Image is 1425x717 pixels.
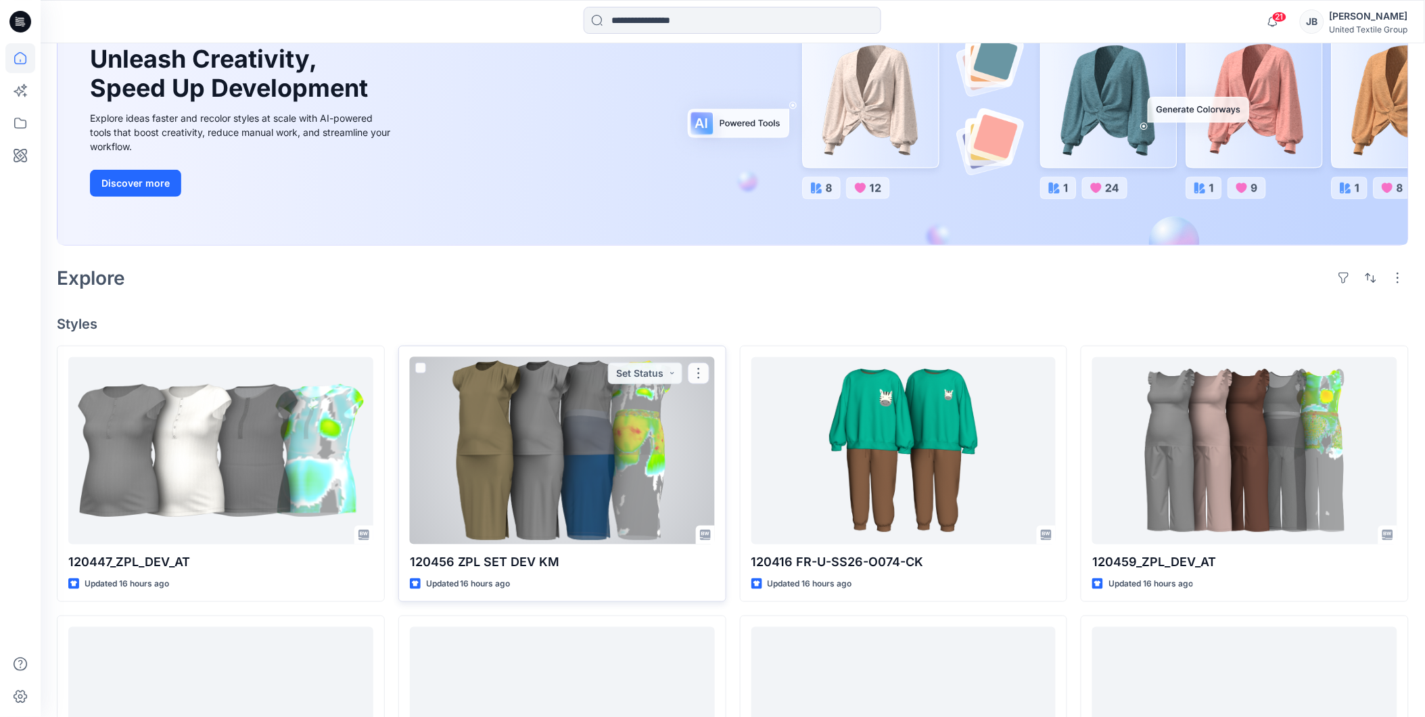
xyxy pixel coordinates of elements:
span: 21 [1272,11,1287,22]
div: JB [1300,9,1324,34]
div: United Textile Group [1330,24,1408,34]
h2: Explore [57,267,125,289]
p: 120416 FR-U-SS26-O074-CK [751,553,1056,572]
h1: Unleash Creativity, Speed Up Development [90,45,374,103]
p: Updated 16 hours ago [1108,577,1193,591]
p: Updated 16 hours ago [426,577,511,591]
a: 120447_ZPL_DEV_AT [68,357,373,545]
div: [PERSON_NAME] [1330,8,1408,24]
div: Explore ideas faster and recolor styles at scale with AI-powered tools that boost creativity, red... [90,111,394,154]
p: 120456 ZPL SET DEV KM [410,553,715,572]
a: 120416 FR-U-SS26-O074-CK [751,357,1056,545]
a: Discover more [90,170,394,197]
button: Discover more [90,170,181,197]
p: Updated 16 hours ago [768,577,852,591]
a: 120456 ZPL SET DEV KM [410,357,715,545]
p: 120459_ZPL_DEV_AT [1092,553,1397,572]
p: Updated 16 hours ago [85,577,169,591]
p: 120447_ZPL_DEV_AT [68,553,373,572]
a: 120459_ZPL_DEV_AT [1092,357,1397,545]
h4: Styles [57,316,1409,332]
